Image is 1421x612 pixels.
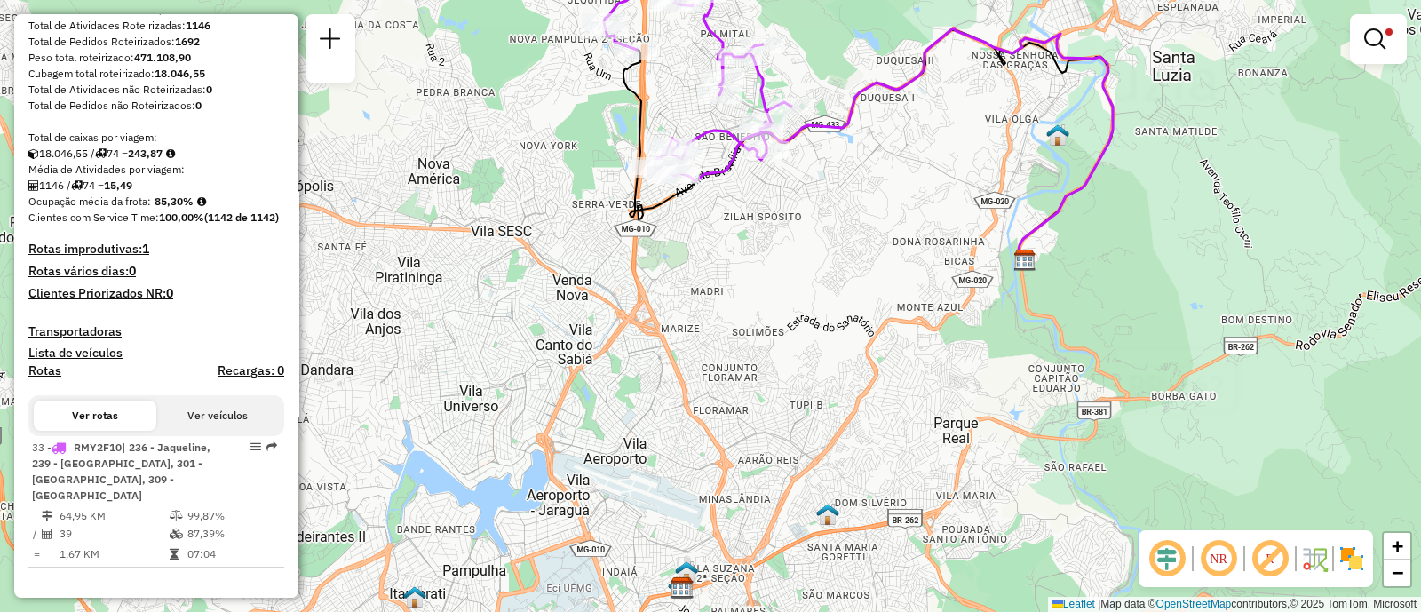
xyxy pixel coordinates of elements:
span: Ocultar deslocamento [1146,537,1188,580]
strong: 0 [129,263,136,279]
i: Total de rotas [71,180,83,191]
img: CDD Santa Luzia [1013,249,1036,272]
i: Total de rotas [95,148,107,159]
i: Tempo total em rota [170,549,179,560]
span: Clientes com Service Time: [28,211,159,224]
strong: (1142 de 1142) [204,211,279,224]
td: 07:04 [187,545,276,563]
a: Zoom out [1384,560,1410,586]
strong: 0 [206,83,212,96]
td: 39 [59,525,169,543]
div: Total de caixas por viagem: [28,130,284,146]
span: | [1098,598,1100,610]
i: % de utilização da cubagem [170,529,183,539]
h4: Transportadoras [28,324,284,339]
h4: Recargas: 0 [218,363,284,378]
i: Total de Atividades [28,180,39,191]
a: Rotas [28,363,61,378]
img: Simulação- STA [675,560,698,584]
em: Rota exportada [266,441,277,452]
div: Total de Atividades Roteirizadas: [28,18,284,34]
img: Fluxo de ruas [1300,544,1329,573]
h4: Lista de veículos [28,346,284,361]
span: − [1392,561,1403,584]
a: Leaflet [1052,598,1095,610]
img: Cross Santa Luzia [1046,123,1069,147]
strong: 243,87 [128,147,163,160]
strong: 15,49 [104,179,132,192]
td: = [32,545,41,563]
em: Opções [250,441,261,452]
strong: 85,30% [155,195,194,208]
td: 64,95 KM [59,507,169,525]
a: OpenStreetMap [1156,598,1232,610]
div: Média de Atividades por viagem: [28,162,284,178]
i: % de utilização do peso [170,511,183,521]
strong: 1146 [186,19,210,32]
strong: 100,00% [159,211,204,224]
strong: 471.108,90 [134,51,191,64]
img: CDD Belo Horizonte [670,576,693,600]
a: Zoom in [1384,533,1410,560]
span: + [1392,535,1403,557]
td: 87,39% [187,525,276,543]
div: 1146 / 74 = [28,178,284,194]
div: Cubagem total roteirizado: [28,66,284,82]
img: 211 UDC WCL Vila Suzana [816,503,839,526]
strong: 1 [142,241,149,257]
div: 18.046,55 / 74 = [28,146,284,162]
button: Ver rotas [34,401,156,431]
span: Exibir rótulo [1249,537,1291,580]
strong: 0 [166,285,173,301]
button: Ver veículos [156,401,279,431]
span: RMY2F10 [74,441,122,454]
strong: 1692 [175,35,200,48]
img: Warecloud Parque Pedro ll [403,585,426,608]
i: Total de Atividades [42,529,52,539]
h4: Rotas improdutivas: [28,242,284,257]
div: Total de Atividades não Roteirizadas: [28,82,284,98]
h4: Clientes Priorizados NR: [28,286,284,301]
strong: 18.046,55 [155,67,205,80]
span: Ocultar NR [1197,537,1240,580]
i: Cubagem total roteirizado [28,148,39,159]
img: Exibir/Ocultar setores [1338,544,1366,573]
span: | 236 - Jaqueline, 239 - [GEOGRAPHIC_DATA], 301 - [GEOGRAPHIC_DATA], 309 - [GEOGRAPHIC_DATA] [32,441,210,502]
a: Exibir filtros [1357,21,1400,57]
div: Total de Pedidos não Roteirizados: [28,98,284,114]
h4: Rotas vários dias: [28,264,284,279]
strong: 0 [195,99,202,112]
a: Nova sessão e pesquisa [313,21,348,61]
span: Ocupação média da frota: [28,195,151,208]
i: Meta Caixas/viagem: 194,00 Diferença: 49,87 [166,148,175,159]
em: Média calculada utilizando a maior ocupação (%Peso ou %Cubagem) de cada rota da sessão. Rotas cro... [197,196,206,207]
div: Peso total roteirizado: [28,50,284,66]
td: / [32,525,41,543]
div: Map data © contributors,© 2025 TomTom, Microsoft [1048,597,1421,612]
div: Total de Pedidos Roteirizados: [28,34,284,50]
span: Filtro Ativo [1385,28,1393,36]
i: Distância Total [42,511,52,521]
img: Teste [668,576,691,599]
td: 99,87% [187,507,276,525]
td: 1,67 KM [59,545,169,563]
span: 33 - [32,441,210,502]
